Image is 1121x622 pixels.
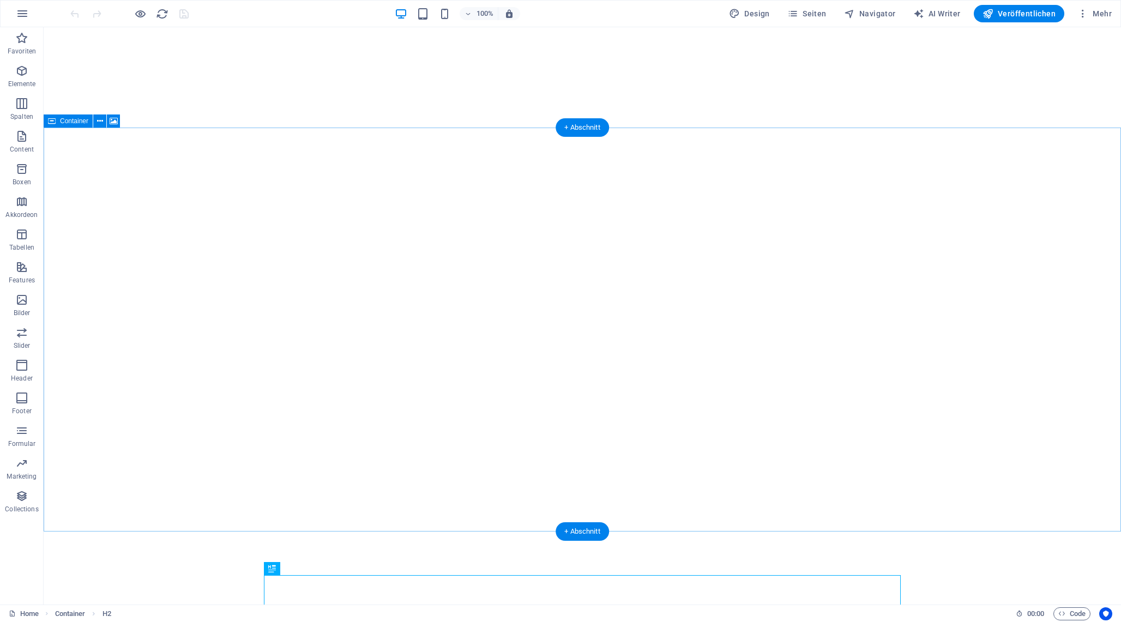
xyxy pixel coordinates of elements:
p: Collections [5,505,38,514]
p: Favoriten [8,47,36,56]
i: Seite neu laden [156,8,168,20]
p: Spalten [10,112,33,121]
p: Elemente [8,80,36,88]
button: AI Writer [909,5,965,22]
div: + Abschnitt [556,522,609,541]
p: Marketing [7,472,37,481]
h6: Session-Zeit [1016,607,1045,620]
button: Code [1053,607,1090,620]
span: Navigator [844,8,896,19]
button: Klicke hier, um den Vorschau-Modus zu verlassen [134,7,147,20]
a: Klick, um Auswahl aufzuheben. Doppelklick öffnet Seitenverwaltung [9,607,39,620]
p: Formular [8,439,36,448]
span: Veröffentlichen [983,8,1056,19]
span: Klick zum Auswählen. Doppelklick zum Bearbeiten [103,607,111,620]
button: Navigator [840,5,900,22]
p: Content [10,145,34,154]
span: Code [1058,607,1086,620]
h6: 100% [476,7,493,20]
p: Features [9,276,35,285]
span: Design [729,8,770,19]
p: Bilder [14,309,31,317]
span: Klick zum Auswählen. Doppelklick zum Bearbeiten [55,607,86,620]
div: + Abschnitt [556,118,609,137]
div: Design (Strg+Alt+Y) [725,5,774,22]
span: Mehr [1077,8,1112,19]
i: Bei Größenänderung Zoomstufe automatisch an das gewählte Gerät anpassen. [504,9,514,19]
p: Akkordeon [5,210,38,219]
p: Slider [14,341,31,350]
button: Veröffentlichen [974,5,1064,22]
button: 100% [460,7,498,20]
nav: breadcrumb [55,607,111,620]
p: Header [11,374,33,383]
button: reload [155,7,168,20]
span: Container [60,118,88,124]
button: Mehr [1073,5,1116,22]
span: Seiten [787,8,827,19]
p: Tabellen [9,243,34,252]
span: AI Writer [913,8,961,19]
button: Usercentrics [1099,607,1112,620]
button: Seiten [783,5,831,22]
p: Boxen [13,178,31,186]
button: Design [725,5,774,22]
span: 00 00 [1027,607,1044,620]
p: Footer [12,407,32,415]
span: : [1035,609,1036,618]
